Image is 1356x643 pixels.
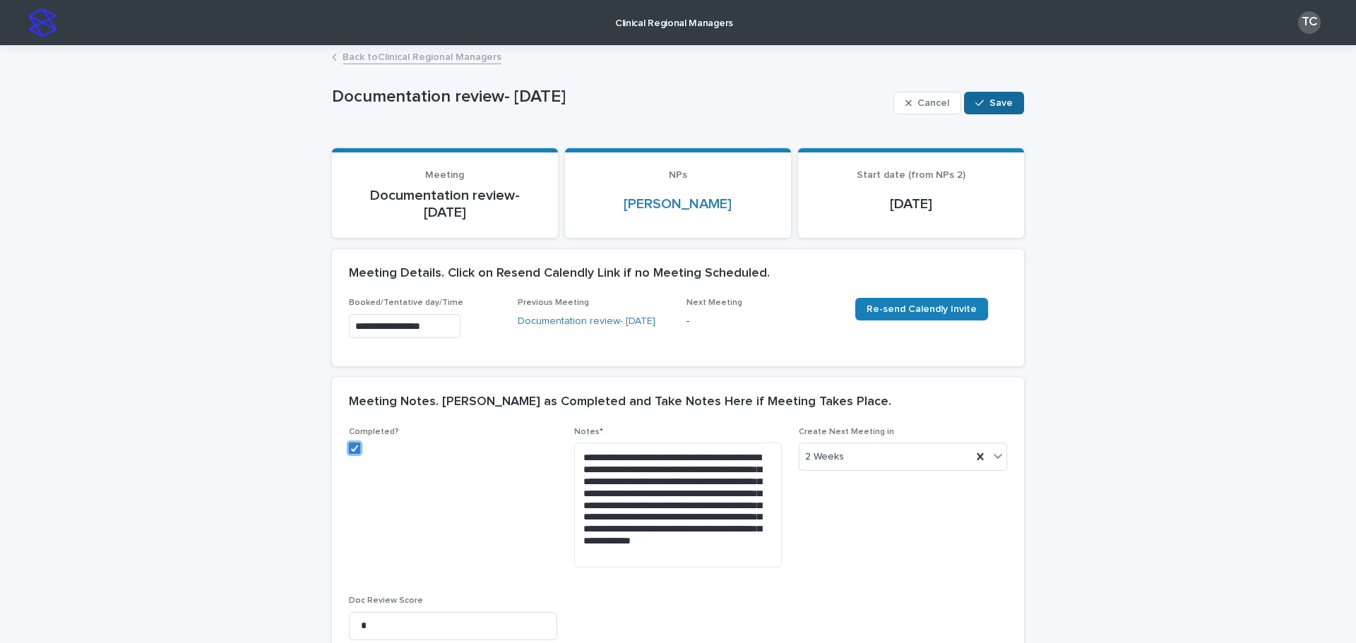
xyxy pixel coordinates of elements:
h2: Meeting Notes. [PERSON_NAME] as Completed and Take Notes Here if Meeting Takes Place. [349,395,891,410]
span: Create Next Meeting in [799,428,894,436]
span: NPs [669,170,687,180]
span: Cancel [917,98,949,108]
p: Documentation review- [DATE] [332,87,888,107]
span: 2 Weeks [805,450,844,464]
a: Re-send Calendly Invite [855,298,988,320]
img: stacker-logo-s-only.png [28,8,56,37]
span: Doc Review Score [349,596,423,605]
span: Save [989,98,1013,108]
button: Cancel [893,92,961,114]
span: Meeting [425,170,464,180]
a: Back toClinical Regional Managers [343,48,501,64]
a: Documentation review- [DATE] [518,314,655,329]
p: [DATE] [815,196,1007,212]
span: Re-send Calendly Invite [867,304,977,314]
p: Documentation review- [DATE] [349,187,541,221]
button: Save [964,92,1024,114]
span: Completed? [349,428,399,436]
a: [PERSON_NAME] [624,196,732,212]
span: Previous Meeting [518,299,589,307]
span: Notes [574,428,603,436]
span: Booked/Tentative day/Time [349,299,463,307]
h2: Meeting Details. Click on Resend Calendly Link if no Meeting Scheduled. [349,266,770,282]
span: Start date (from NPs 2) [857,170,965,180]
span: Next Meeting [686,299,742,307]
div: TC [1298,11,1321,34]
p: - [686,314,838,329]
